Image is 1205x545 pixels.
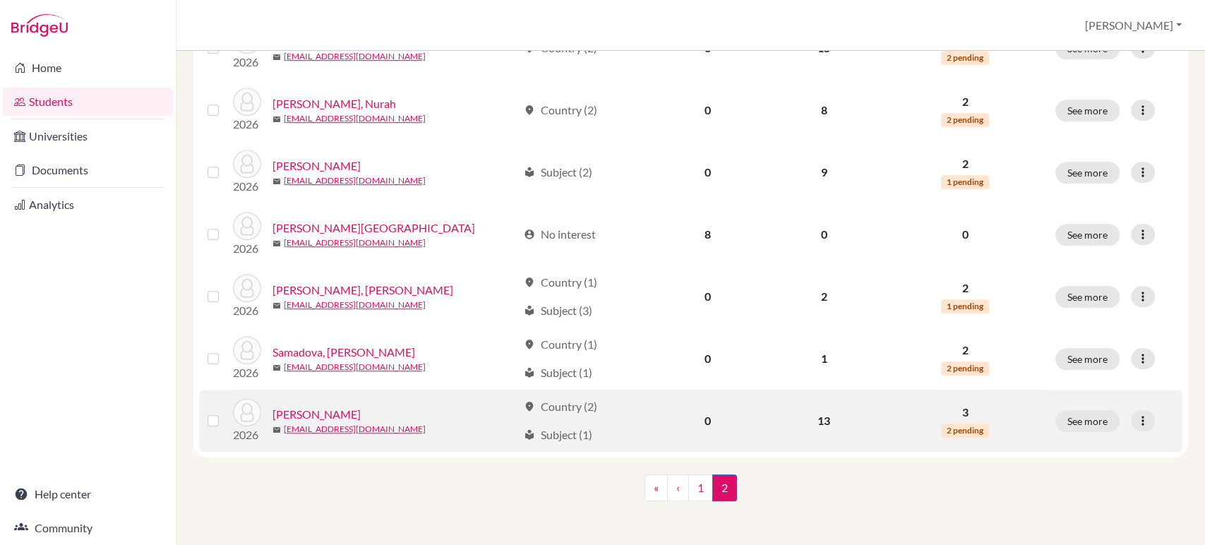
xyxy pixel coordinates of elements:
[272,177,281,186] span: mail
[284,236,426,249] a: [EMAIL_ADDRESS][DOMAIN_NAME]
[645,474,737,513] nav: ...
[524,305,535,316] span: local_library
[1079,12,1188,39] button: [PERSON_NAME]
[284,361,426,373] a: [EMAIL_ADDRESS][DOMAIN_NAME]
[524,274,597,291] div: Country (1)
[233,274,261,302] img: Sabik, Ahmed Taha
[941,361,989,376] span: 2 pending
[11,14,68,37] img: Bridge-U
[524,229,535,240] span: account_circle
[524,164,592,181] div: Subject (2)
[233,302,261,319] p: 2026
[764,79,883,141] td: 8
[651,328,764,390] td: 0
[3,88,173,116] a: Students
[233,426,261,443] p: 2026
[524,398,597,415] div: Country (2)
[272,53,281,61] span: mail
[284,50,426,63] a: [EMAIL_ADDRESS][DOMAIN_NAME]
[524,429,535,441] span: local_library
[524,367,535,378] span: local_library
[764,390,883,452] td: 13
[941,51,989,65] span: 2 pending
[524,426,592,443] div: Subject (1)
[764,265,883,328] td: 2
[1055,348,1120,370] button: See more
[272,220,475,236] a: [PERSON_NAME][GEOGRAPHIC_DATA]
[233,364,261,381] p: 2026
[651,79,764,141] td: 0
[1055,224,1120,246] button: See more
[941,299,989,313] span: 1 pending
[645,474,668,501] a: «
[272,95,396,112] a: [PERSON_NAME], Nurah
[272,406,361,423] a: [PERSON_NAME]
[1055,286,1120,308] button: See more
[272,157,361,174] a: [PERSON_NAME]
[892,404,1038,421] p: 3
[524,226,596,243] div: No interest
[764,141,883,203] td: 9
[284,112,426,125] a: [EMAIL_ADDRESS][DOMAIN_NAME]
[272,115,281,124] span: mail
[892,280,1038,297] p: 2
[3,54,173,82] a: Home
[3,191,173,219] a: Analytics
[651,265,764,328] td: 0
[524,364,592,381] div: Subject (1)
[764,328,883,390] td: 1
[233,54,261,71] p: 2026
[667,474,689,501] a: ‹
[272,364,281,372] span: mail
[233,240,261,257] p: 2026
[941,175,989,189] span: 1 pending
[233,398,261,426] img: Woodall, Laura
[941,424,989,438] span: 2 pending
[524,102,597,119] div: Country (2)
[524,42,535,54] span: location_on
[233,150,261,178] img: Podoreski, Sara
[233,336,261,364] img: Samadova, Selin
[651,141,764,203] td: 0
[524,277,535,288] span: location_on
[892,342,1038,359] p: 2
[272,301,281,310] span: mail
[233,212,261,240] img: Rajpar, Selma
[284,174,426,187] a: [EMAIL_ADDRESS][DOMAIN_NAME]
[3,122,173,150] a: Universities
[3,514,173,542] a: Community
[233,178,261,195] p: 2026
[1055,162,1120,184] button: See more
[524,302,592,319] div: Subject (3)
[233,116,261,133] p: 2026
[524,167,535,178] span: local_library
[272,426,281,434] span: mail
[892,93,1038,110] p: 2
[272,282,453,299] a: [PERSON_NAME], [PERSON_NAME]
[892,155,1038,172] p: 2
[272,239,281,248] span: mail
[1055,100,1120,121] button: See more
[941,113,989,127] span: 2 pending
[3,156,173,184] a: Documents
[892,226,1038,243] p: 0
[284,423,426,436] a: [EMAIL_ADDRESS][DOMAIN_NAME]
[764,203,883,265] td: 0
[651,203,764,265] td: 8
[712,474,737,501] span: 2
[3,480,173,508] a: Help center
[272,344,415,361] a: Samadova, [PERSON_NAME]
[1055,410,1120,432] button: See more
[688,474,713,501] a: 1
[524,336,597,353] div: Country (1)
[284,299,426,311] a: [EMAIL_ADDRESS][DOMAIN_NAME]
[233,88,261,116] img: Noeman, Nurah
[524,339,535,350] span: location_on
[651,390,764,452] td: 0
[524,104,535,116] span: location_on
[524,401,535,412] span: location_on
